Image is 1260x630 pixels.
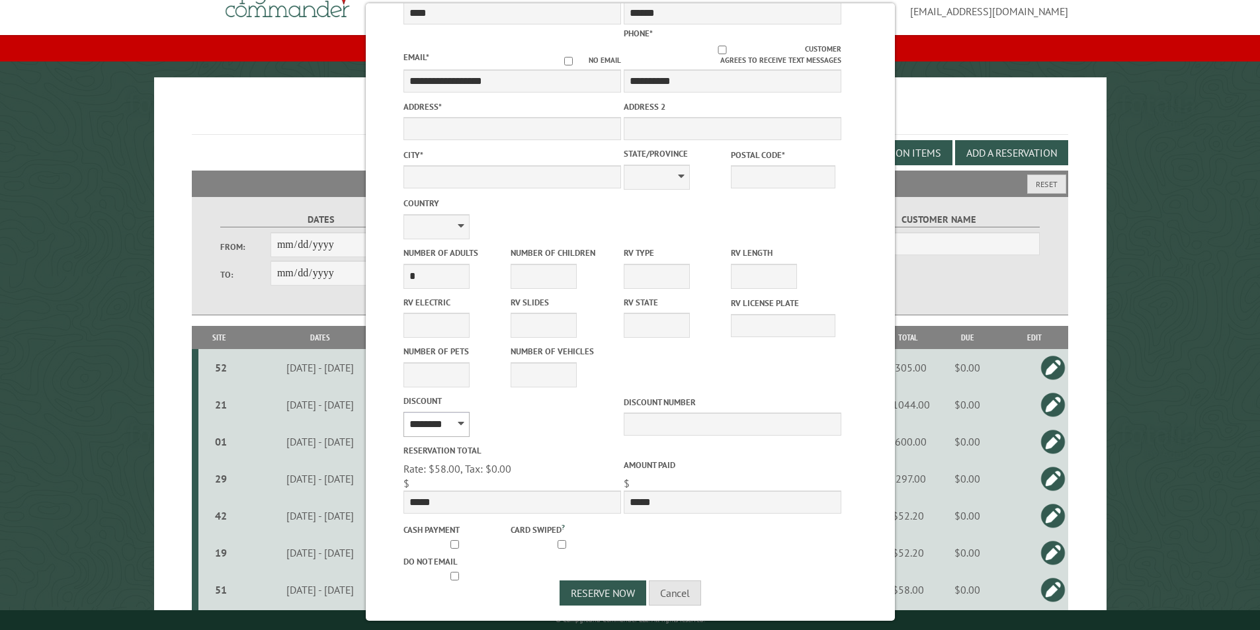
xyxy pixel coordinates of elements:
label: RV Electric [403,296,508,309]
td: $600.00 [882,423,935,460]
td: $0.00 [935,571,1001,608]
button: Reserve Now [560,580,646,606]
label: Address [403,100,621,113]
label: RV State [624,296,728,309]
h1: Reservations [192,98,1069,135]
div: 51 [204,583,239,596]
label: Customer agrees to receive text messages [624,44,841,66]
label: From: [220,241,271,253]
label: Discount [403,395,621,407]
td: $52.20 [882,497,935,534]
label: City [403,149,621,161]
label: RV Slides [511,296,615,309]
label: Number of Pets [403,345,508,358]
div: [DATE] - [DATE] [243,546,397,559]
label: Dates [220,212,422,227]
label: Reservation Total [403,444,621,457]
label: State/Province [624,147,728,160]
th: Edit [1001,326,1068,349]
td: $0.00 [935,460,1001,497]
td: $297.00 [882,460,935,497]
label: RV Length [731,247,835,259]
div: 01 [204,435,239,448]
label: Discount Number [624,396,841,409]
div: 19 [204,546,239,559]
div: [DATE] - [DATE] [243,361,397,374]
div: 52 [204,361,239,374]
div: [DATE] - [DATE] [243,583,397,596]
div: 42 [204,509,239,522]
div: [DATE] - [DATE] [243,398,397,411]
label: Address 2 [624,100,841,113]
td: $0.00 [935,497,1001,534]
th: Site [198,326,241,349]
label: No email [548,55,621,66]
a: ? [562,522,565,532]
input: No email [548,57,589,65]
div: [DATE] - [DATE] [243,472,397,485]
input: Customer agrees to receive text messages [639,46,805,54]
span: Rate: $58.00, Tax: $0.00 [403,462,511,475]
label: Number of Vehicles [511,345,615,358]
h2: Filters [192,171,1069,196]
td: $1044.00 [882,386,935,423]
div: [DATE] - [DATE] [243,509,397,522]
td: $0.00 [935,386,1001,423]
td: $0.00 [935,349,1001,386]
button: Reset [1027,175,1066,194]
label: Customer Name [838,212,1040,227]
span: $ [403,477,409,490]
th: Due [935,326,1001,349]
label: Phone [624,28,653,39]
button: Cancel [649,580,701,606]
th: Total [882,326,935,349]
label: Number of Adults [403,247,508,259]
td: $0.00 [935,423,1001,460]
div: 21 [204,398,239,411]
label: Number of Children [511,247,615,259]
label: Amount paid [624,459,841,471]
div: [DATE] - [DATE] [243,435,397,448]
td: $58.00 [882,571,935,608]
span: $ [624,477,630,490]
td: $305.00 [882,349,935,386]
button: Add a Reservation [955,140,1068,165]
button: Edit Add-on Items [839,140,952,165]
td: $0.00 [935,534,1001,571]
label: To: [220,268,271,281]
td: $52.20 [882,534,935,571]
label: Card swiped [511,522,615,536]
label: Postal Code [731,149,835,161]
div: 29 [204,472,239,485]
label: Do not email [403,555,508,568]
small: © Campground Commander LLC. All rights reserved. [556,615,705,624]
label: Cash payment [403,524,508,536]
label: RV Type [624,247,728,259]
th: Dates [241,326,399,349]
label: Country [403,197,621,210]
label: RV License Plate [731,297,835,309]
label: Email [403,52,429,63]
